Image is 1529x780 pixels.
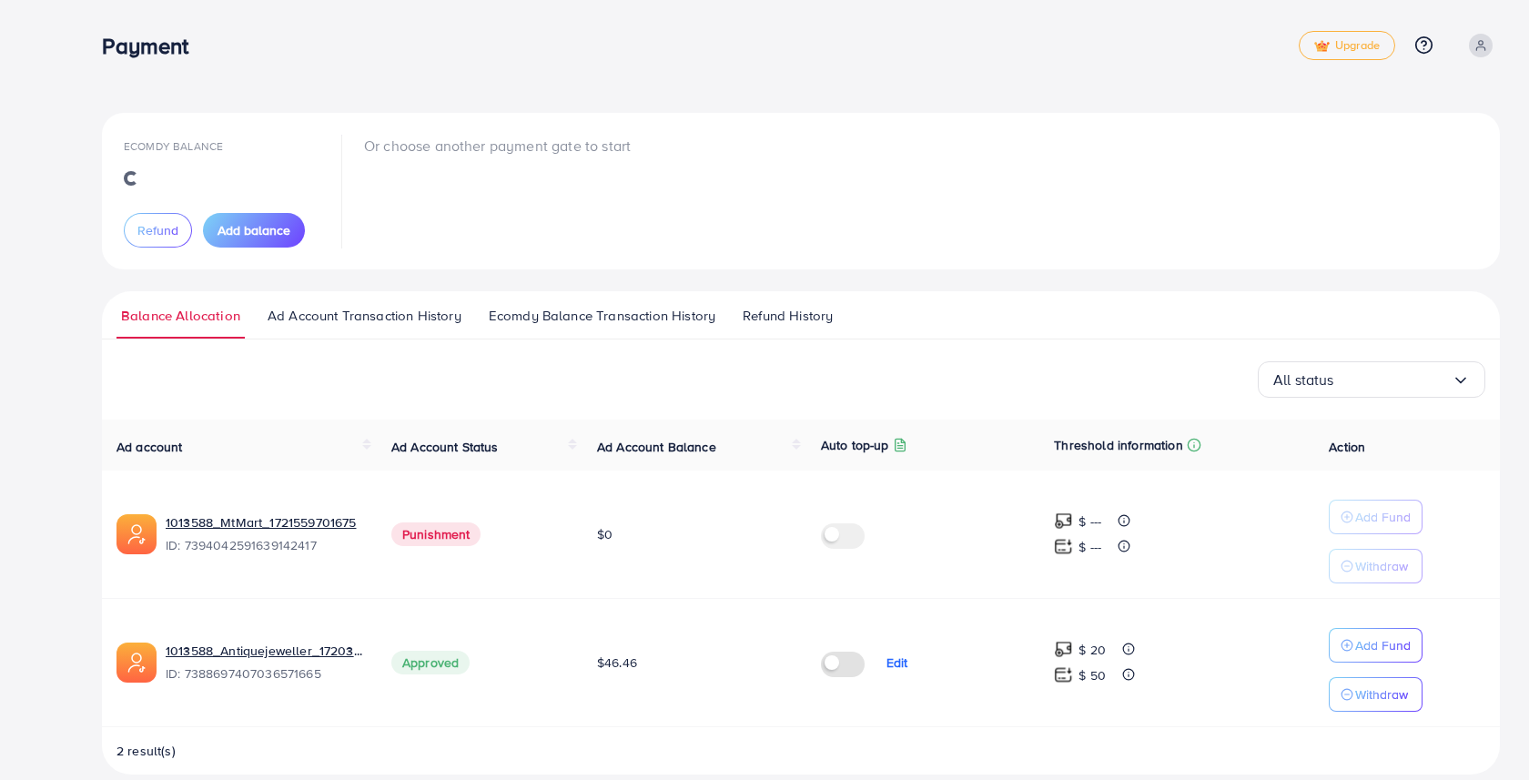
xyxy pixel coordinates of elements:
[886,652,908,674] p: Edit
[1329,549,1423,583] button: Withdraw
[166,664,362,683] span: ID: 7388697407036571665
[166,536,362,554] span: ID: 7394042591639142417
[1355,634,1411,656] p: Add Fund
[1314,40,1330,53] img: tick
[1355,555,1408,577] p: Withdraw
[1355,684,1408,705] p: Withdraw
[1078,511,1101,532] p: $ ---
[821,434,889,456] p: Auto top-up
[116,438,183,456] span: Ad account
[1314,39,1380,53] span: Upgrade
[1078,664,1106,686] p: $ 50
[489,306,715,326] span: Ecomdy Balance Transaction History
[597,525,613,543] span: $0
[121,306,240,326] span: Balance Allocation
[1273,366,1334,394] span: All status
[203,213,305,248] button: Add balance
[1329,677,1423,712] button: Withdraw
[391,651,470,674] span: Approved
[391,438,499,456] span: Ad Account Status
[166,642,362,660] a: 1013588_Antiquejeweller_1720315192131
[1078,639,1106,661] p: $ 20
[597,653,637,672] span: $46.46
[166,513,362,532] a: 1013588_MtMart_1721559701675
[1054,665,1073,684] img: top-up amount
[116,643,157,683] img: ic-ads-acc.e4c84228.svg
[1329,500,1423,534] button: Add Fund
[1054,537,1073,556] img: top-up amount
[124,213,192,248] button: Refund
[166,642,362,684] div: <span class='underline'>1013588_Antiquejeweller_1720315192131</span></br>7388697407036571665
[743,306,833,326] span: Refund History
[137,221,178,239] span: Refund
[268,306,461,326] span: Ad Account Transaction History
[116,742,176,760] span: 2 result(s)
[364,135,631,157] p: Or choose another payment gate to start
[116,514,157,554] img: ic-ads-acc.e4c84228.svg
[1054,640,1073,659] img: top-up amount
[1299,31,1395,60] a: tickUpgrade
[1334,366,1452,394] input: Search for option
[1054,512,1073,531] img: top-up amount
[1258,361,1485,398] div: Search for option
[102,33,203,59] h3: Payment
[1078,536,1101,558] p: $ ---
[124,138,223,154] span: Ecomdy Balance
[166,513,362,555] div: <span class='underline'>1013588_MtMart_1721559701675</span></br>7394042591639142417
[391,522,481,546] span: Punishment
[218,221,290,239] span: Add balance
[1329,628,1423,663] button: Add Fund
[597,438,716,456] span: Ad Account Balance
[1054,434,1182,456] p: Threshold information
[1329,438,1365,456] span: Action
[1355,506,1411,528] p: Add Fund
